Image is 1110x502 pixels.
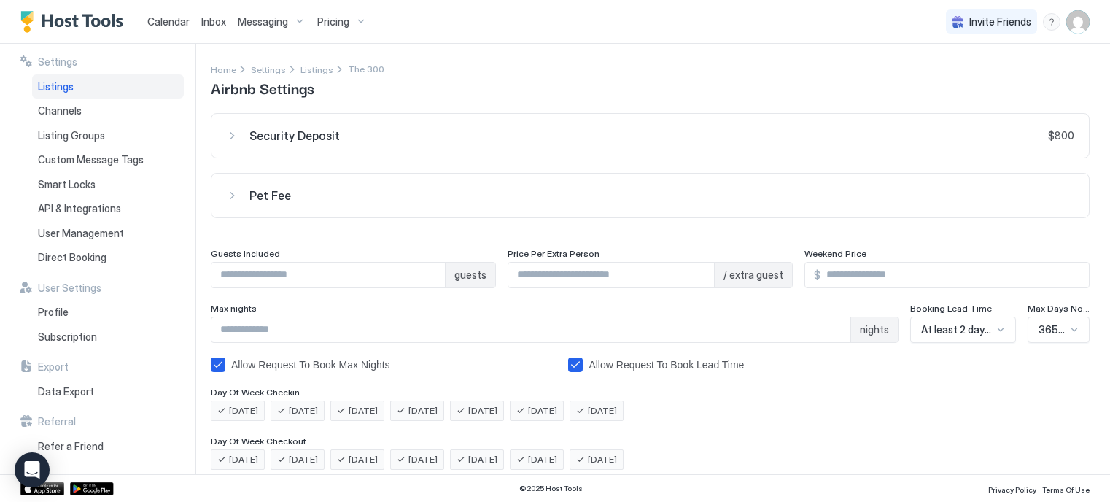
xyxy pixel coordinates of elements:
[38,385,94,398] span: Data Export
[969,15,1031,28] span: Invite Friends
[32,245,184,270] a: Direct Booking
[211,303,257,314] span: Max nights
[1042,485,1090,494] span: Terms Of Use
[814,269,820,282] span: $
[38,415,76,428] span: Referral
[454,269,486,282] span: guests
[38,251,106,264] span: Direct Booking
[1042,481,1090,496] a: Terms Of Use
[147,14,190,29] a: Calendar
[921,323,993,336] span: At least 2 days notice
[15,452,50,487] div: Open Intercom Messenger
[588,453,617,466] span: [DATE]
[211,387,300,398] span: Day Of Week Checkin
[38,129,105,142] span: Listing Groups
[32,74,184,99] a: Listings
[201,15,226,28] span: Inbox
[32,325,184,350] a: Subscription
[860,323,889,336] span: nights
[211,114,1089,158] button: Security Deposit$800
[211,317,850,342] input: Input Field
[519,484,583,493] span: © 2025 Host Tools
[211,358,556,372] div: allowRTBAboveMaxNights
[38,202,121,215] span: API & Integrations
[20,482,64,495] a: App Store
[32,300,184,325] a: Profile
[147,15,190,28] span: Calendar
[211,61,236,77] div: Breadcrumb
[38,178,96,191] span: Smart Locks
[32,99,184,123] a: Channels
[528,453,557,466] span: [DATE]
[211,64,236,75] span: Home
[38,331,97,344] span: Subscription
[38,153,144,166] span: Custom Message Tags
[211,436,306,447] span: Day Of Week Checkout
[348,63,384,74] span: Breadcrumb
[32,379,184,404] a: Data Export
[804,248,866,259] span: Weekend Price
[508,263,714,287] input: Input Field
[32,196,184,221] a: API & Integrations
[251,64,286,75] span: Settings
[238,15,288,28] span: Messaging
[1028,303,1090,314] span: Max Days Notice
[1048,129,1074,142] span: $800
[1043,13,1060,31] div: menu
[70,482,114,495] a: Google Play Store
[229,404,258,417] span: [DATE]
[589,359,744,371] div: Allow Request To Book Lead Time
[408,404,438,417] span: [DATE]
[201,14,226,29] a: Inbox
[38,282,101,295] span: User Settings
[211,77,314,99] span: Airbnb Settings
[723,269,783,282] span: / extra guest
[38,227,124,240] span: User Management
[988,485,1036,494] span: Privacy Policy
[468,453,497,466] span: [DATE]
[251,61,286,77] div: Breadcrumb
[300,61,333,77] a: Listings
[349,404,378,417] span: [DATE]
[289,404,318,417] span: [DATE]
[1066,10,1090,34] div: User profile
[32,147,184,172] a: Custom Message Tags
[231,359,390,371] div: Allow Request To Book Max Nights
[32,221,184,246] a: User Management
[508,248,599,259] span: Price Per Extra Person
[38,104,82,117] span: Channels
[38,360,69,374] span: Export
[988,481,1036,496] a: Privacy Policy
[317,15,349,28] span: Pricing
[289,453,318,466] span: [DATE]
[349,453,378,466] span: [DATE]
[38,55,77,69] span: Settings
[211,61,236,77] a: Home
[568,358,911,372] div: bookingLeadTimeAllowRequestToBook
[300,64,333,75] span: Listings
[38,306,69,319] span: Profile
[1039,323,1066,336] span: 365 Days
[468,404,497,417] span: [DATE]
[211,174,1089,217] button: Pet Fee
[251,61,286,77] a: Settings
[32,123,184,148] a: Listing Groups
[229,453,258,466] span: [DATE]
[32,172,184,197] a: Smart Locks
[38,80,74,93] span: Listings
[588,404,617,417] span: [DATE]
[528,404,557,417] span: [DATE]
[211,263,445,287] input: Input Field
[820,263,1089,287] input: Input Field
[249,188,291,203] span: Pet Fee
[32,434,184,459] a: Refer a Friend
[20,11,130,33] a: Host Tools Logo
[300,61,333,77] div: Breadcrumb
[249,128,340,143] span: Security Deposit
[408,453,438,466] span: [DATE]
[38,440,104,453] span: Refer a Friend
[211,248,280,259] span: Guests Included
